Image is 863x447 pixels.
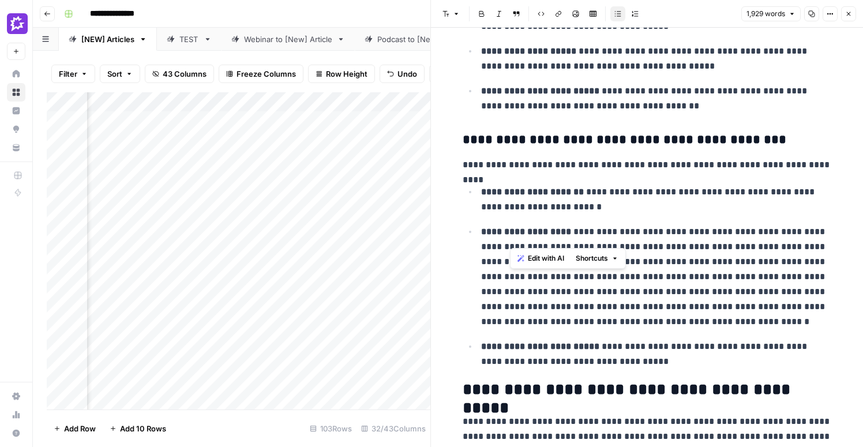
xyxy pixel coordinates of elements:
a: Browse [7,83,25,102]
img: Gong Logo [7,13,28,34]
button: Add 10 Rows [103,419,173,438]
a: Settings [7,387,25,405]
a: Webinar to [New] Article [222,28,355,51]
div: 103 Rows [305,419,357,438]
span: Add 10 Rows [120,423,166,434]
div: Webinar to [New] Article [244,33,332,45]
button: Sort [100,65,140,83]
a: Podcast to [New] Article [355,28,488,51]
span: Freeze Columns [237,68,296,80]
div: 32/43 Columns [357,419,430,438]
span: Filter [59,68,77,80]
a: Your Data [7,138,25,157]
button: Add Row [47,419,103,438]
span: Row Height [326,68,367,80]
div: [NEW] Articles [81,33,134,45]
span: 1,929 words [746,9,785,19]
button: Workspace: Gong [7,9,25,38]
a: [NEW] Articles [59,28,157,51]
div: TEST [179,33,199,45]
a: Usage [7,405,25,424]
button: 1,929 words [741,6,801,21]
a: TEST [157,28,222,51]
span: Shortcuts [576,253,608,264]
button: Edit with AI [513,251,569,266]
span: Add Row [64,423,96,434]
div: Podcast to [New] Article [377,33,466,45]
button: Freeze Columns [219,65,303,83]
span: Sort [107,68,122,80]
button: Undo [380,65,425,83]
a: Home [7,65,25,83]
span: Undo [397,68,417,80]
button: Row Height [308,65,375,83]
span: Edit with AI [528,253,564,264]
button: Shortcuts [571,251,623,266]
a: Insights [7,102,25,120]
a: Opportunities [7,120,25,138]
span: 43 Columns [163,68,207,80]
button: 43 Columns [145,65,214,83]
button: Filter [51,65,95,83]
button: Help + Support [7,424,25,442]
